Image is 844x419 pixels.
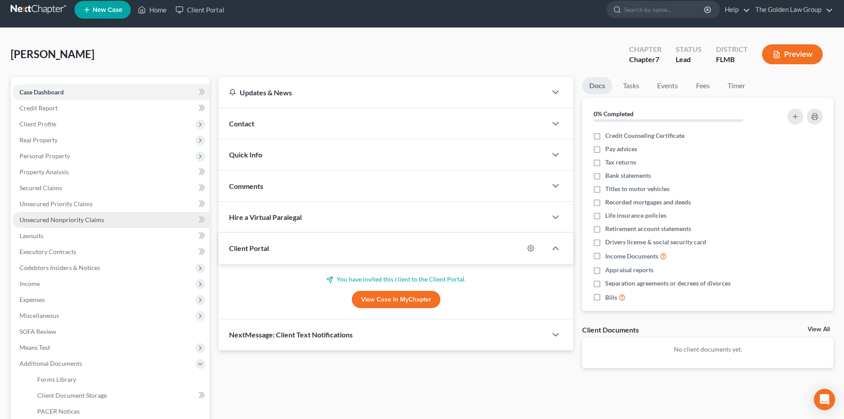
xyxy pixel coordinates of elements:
a: The Golden Law Group [751,2,833,18]
span: Secured Claims [19,184,62,192]
a: Help [720,2,750,18]
div: Lead [676,55,702,65]
a: Property Analysis [12,164,210,180]
a: Client Document Storage [30,388,210,403]
div: Chapter [629,55,661,65]
span: Retirement account statements [605,224,691,233]
div: FLMB [716,55,748,65]
span: Income [19,280,40,287]
span: [PERSON_NAME] [11,47,94,60]
a: View All [808,326,830,333]
span: Additional Documents [19,360,82,367]
span: Client Document Storage [37,392,107,399]
span: Tax returns [605,158,636,167]
span: PACER Notices [37,407,80,415]
span: Contact [229,119,254,128]
span: Unsecured Priority Claims [19,200,93,208]
span: Hire a Virtual Paralegal [229,213,302,221]
span: Forms Library [37,376,76,383]
div: Status [676,44,702,55]
span: Lawsuits [19,232,43,239]
input: Search by name... [624,1,705,18]
span: Unsecured Nonpriority Claims [19,216,104,223]
a: Forms Library [30,372,210,388]
a: Events [650,77,685,94]
span: Codebtors Insiders & Notices [19,264,100,271]
span: Bank statements [605,171,651,180]
span: 7 [655,55,659,63]
span: Income Documents [605,252,658,261]
div: Open Intercom Messenger [814,389,835,410]
span: Credit Report [19,104,58,112]
span: Client Profile [19,120,56,128]
div: Chapter [629,44,661,55]
a: Timer [720,77,752,94]
span: SOFA Review [19,328,56,335]
span: Recorded mortgages and deeds [605,198,691,207]
a: Lawsuits [12,228,210,244]
span: Credit Counseling Certificate [605,131,685,140]
span: Drivers license & social security card [605,238,706,247]
div: District [716,44,748,55]
div: Updates & News [229,88,536,97]
span: Appraisal reports [605,266,653,274]
span: New Case [93,7,122,13]
span: Client Portal [229,244,269,252]
p: You have invited this client to the Client Portal. [229,275,563,284]
span: Case Dashboard [19,88,64,96]
span: Bills [605,293,617,302]
a: Executory Contracts [12,244,210,260]
span: Life insurance policies [605,211,666,220]
span: Pay advices [605,145,637,153]
span: Real Property [19,136,58,144]
a: Secured Claims [12,180,210,196]
span: Means Test [19,344,50,351]
span: Miscellaneous [19,312,59,319]
a: Fees [688,77,717,94]
a: Tasks [616,77,646,94]
span: Separation agreements or decrees of divorces [605,279,731,288]
span: Property Analysis [19,168,69,176]
span: Personal Property [19,152,70,160]
span: Comments [229,182,263,190]
strong: 0% Completed [594,110,634,117]
a: Unsecured Nonpriority Claims [12,212,210,228]
div: Client Documents [582,325,639,334]
span: Quick Info [229,150,262,159]
a: Client Portal [171,2,229,18]
p: No client documents yet. [589,345,826,354]
a: Case Dashboard [12,84,210,100]
a: View Case in MyChapter [352,291,440,309]
span: NextMessage: Client Text Notifications [229,330,353,339]
button: Preview [762,44,823,64]
span: Expenses [19,296,45,303]
span: Titles to motor vehicles [605,184,669,193]
a: Docs [582,77,612,94]
a: Home [133,2,171,18]
a: Credit Report [12,100,210,116]
a: SOFA Review [12,324,210,340]
span: Executory Contracts [19,248,76,255]
a: Unsecured Priority Claims [12,196,210,212]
